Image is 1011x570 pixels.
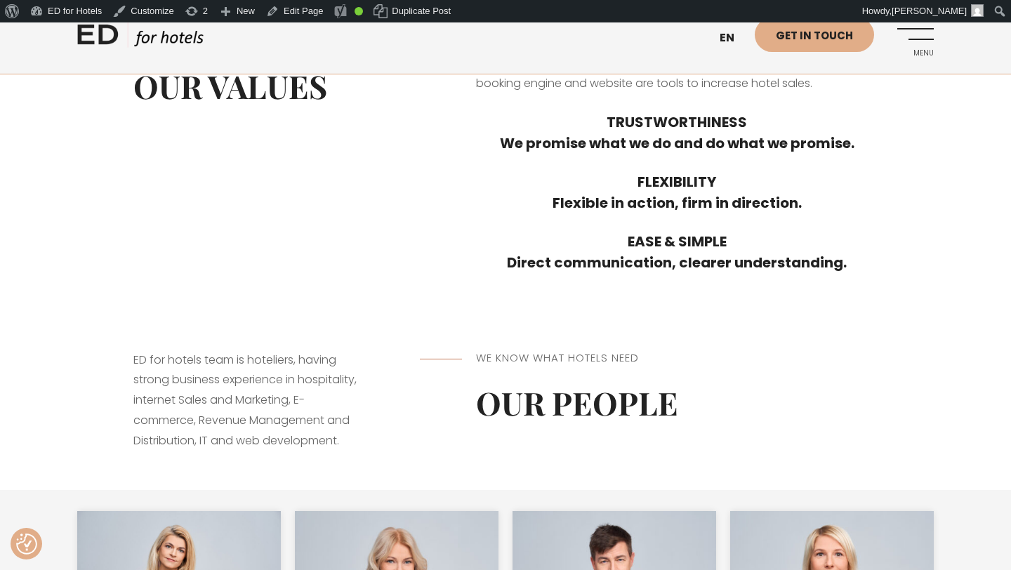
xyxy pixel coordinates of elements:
h4: FLEXIBILITY Flexible in action, firm in direction. [476,171,878,213]
img: Revisit consent button [16,533,37,555]
span: [PERSON_NAME] [892,6,967,16]
h5: We know what hotels need [476,350,878,366]
h4: TRUSTWORTHINESS We promise what we do and do what we promise. [476,112,878,154]
h2: Our values [133,67,364,105]
a: Menu [895,18,934,56]
a: Get in touch [755,18,874,52]
h4: EASE & SIMPLE Direct communication, clearer understanding. [476,231,878,273]
a: en [713,21,755,55]
span: Menu [895,49,934,58]
button: Consent Preferences [16,533,37,555]
h2: Our people [476,383,878,421]
div: Good [355,7,363,15]
a: ED HOTELS [77,21,204,56]
p: ED for hotels team is hoteliers, having strong business experience in hospitality, internet Sales... [133,350,364,451]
